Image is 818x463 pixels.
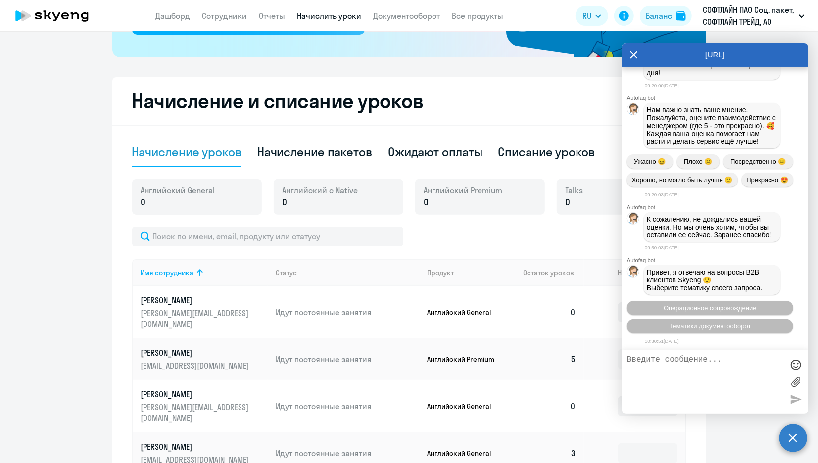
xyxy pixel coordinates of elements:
span: Тематики документооборот [669,323,751,330]
p: Идут постоянные занятия [276,307,419,318]
span: Английский General [141,185,215,196]
span: Хорошо, но могло быть лучше 🙂 [632,176,733,184]
div: Имя сотрудника [141,268,194,277]
button: RU [576,6,608,26]
div: Autofaq bot [627,95,808,101]
button: Тематики документооборот [627,319,793,333]
p: [PERSON_NAME] [141,389,252,400]
td: 0 [515,380,584,432]
a: Сотрудники [202,11,247,21]
span: 0 [566,196,571,209]
p: Английский General [427,402,501,411]
span: К сожалению, не дождались вашей оценки. Но мы очень хотим, чтобы вы оставили ее сейчас. Заранее с... [647,215,771,239]
a: [PERSON_NAME][PERSON_NAME][EMAIL_ADDRESS][DOMAIN_NAME] [141,295,268,329]
a: Отчеты [259,11,286,21]
img: bot avatar [627,213,640,227]
div: Autofaq bot [627,257,808,263]
span: Прекрасно 😍 [747,176,788,184]
span: Плохо ☹️ [684,158,712,165]
span: Привет, я отвечаю на вопросы B2B клиентов Skyeng 🙂 Выберите тематику своего запроса. [647,268,763,292]
button: Прекрасно 😍 [742,173,793,187]
time: 09:20:00[DATE] [645,83,679,88]
button: Операционное сопровождение [627,301,793,315]
a: Дашборд [156,11,191,21]
td: 0 [515,286,584,338]
time: 09:20:03[DATE] [645,192,679,197]
button: Посредственно 😑 [723,154,793,169]
p: [PERSON_NAME] [141,347,252,358]
button: Плохо ☹️ [677,154,720,169]
div: Продукт [427,268,454,277]
p: Английский Premium [427,355,501,364]
th: Начислить уроков [584,259,685,286]
div: Остаток уроков [523,268,584,277]
span: Ужасно 😖 [634,158,666,165]
h2: Начисление и списание уроков [132,89,686,113]
button: Хорошо, но могло быть лучше 🙂 [627,173,738,187]
p: [PERSON_NAME] [141,295,252,306]
span: Английский с Native [283,185,358,196]
span: Talks [566,185,583,196]
a: Документооборот [374,11,440,21]
p: [EMAIL_ADDRESS][DOMAIN_NAME] [141,360,252,371]
div: Списание уроков [498,144,595,160]
span: Остаток уроков [523,268,574,277]
time: 09:50:03[DATE] [645,245,679,250]
p: Английский General [427,449,501,458]
div: Autofaq bot [627,204,808,210]
a: Все продукты [452,11,504,21]
span: Операционное сопровождение [664,304,757,312]
span: Посредственно 😑 [730,158,786,165]
p: Идут постоянные занятия [276,448,419,459]
div: Начисление пакетов [257,144,372,160]
div: Ожидают оплаты [388,144,482,160]
p: [PERSON_NAME][EMAIL_ADDRESS][DOMAIN_NAME] [141,402,252,423]
span: 0 [283,196,288,209]
div: Имя сотрудника [141,268,268,277]
p: [PERSON_NAME] [141,441,252,452]
span: 0 [141,196,146,209]
div: Начисление уроков [132,144,241,160]
span: Английский Premium [424,185,503,196]
p: Идут постоянные занятия [276,354,419,365]
img: bot avatar [627,266,640,280]
button: Ужасно 😖 [627,154,673,169]
time: 10:30:51[DATE] [645,338,679,344]
span: RU [582,10,591,22]
p: Английский General [427,308,501,317]
img: balance [676,11,686,21]
p: [PERSON_NAME][EMAIL_ADDRESS][DOMAIN_NAME] [141,308,252,329]
button: Балансbalance [640,6,692,26]
a: Начислить уроки [297,11,362,21]
div: Баланс [646,10,672,22]
div: Продукт [427,268,515,277]
a: [PERSON_NAME][PERSON_NAME][EMAIL_ADDRESS][DOMAIN_NAME] [141,389,268,423]
a: [PERSON_NAME][EMAIL_ADDRESS][DOMAIN_NAME] [141,347,268,371]
span: 0 [424,196,429,209]
img: bot avatar [627,103,640,118]
p: СОФТЛАЙН ПАО Соц. пакет, СОФТЛАЙН ТРЕЙД, АО [703,4,795,28]
button: СОФТЛАЙН ПАО Соц. пакет, СОФТЛАЙН ТРЕЙД, АО [698,4,810,28]
span: Нам важно знать ваше мнение. Пожалуйста, оцените взаимодействие с менеджером (где 5 - это прекрас... [647,106,778,145]
input: Поиск по имени, email, продукту или статусу [132,227,403,246]
label: Лимит 10 файлов [788,374,803,389]
td: 5 [515,338,584,380]
div: Статус [276,268,297,277]
p: Идут постоянные занятия [276,401,419,412]
div: Статус [276,268,419,277]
